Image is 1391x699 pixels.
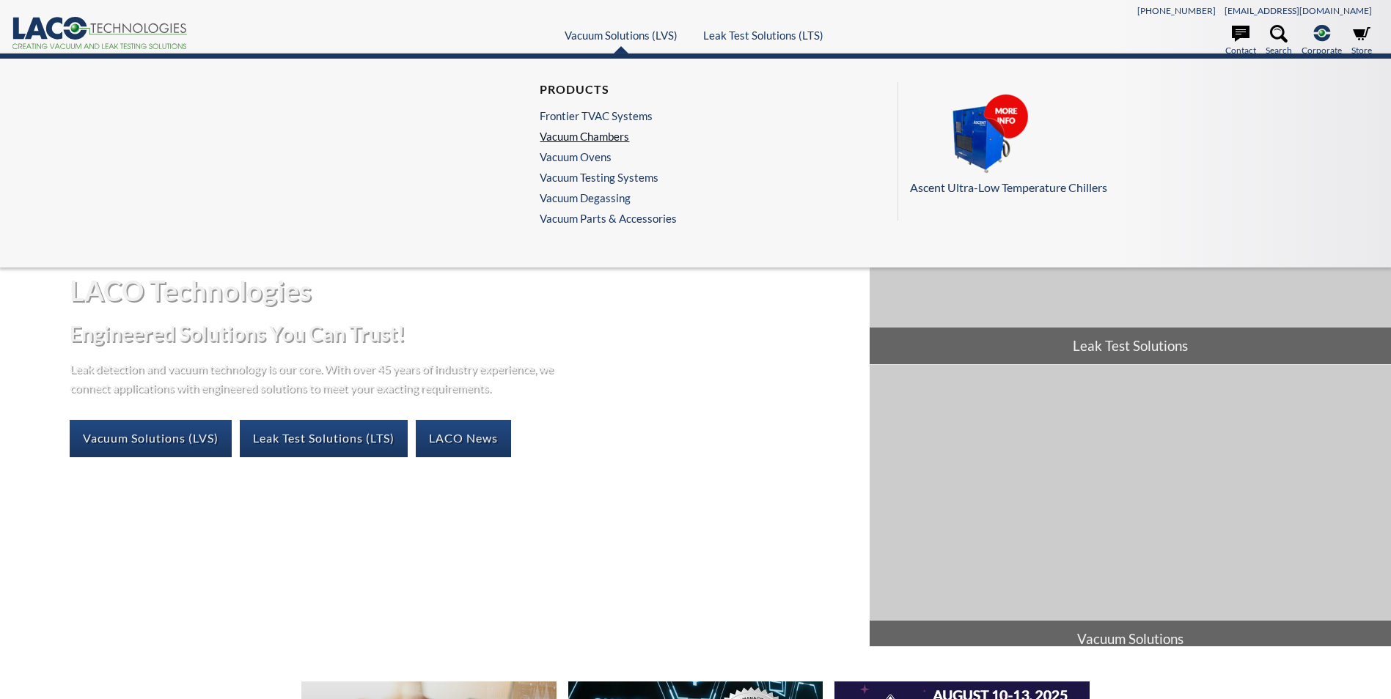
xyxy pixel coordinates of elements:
span: Corporate [1302,43,1342,57]
a: [EMAIL_ADDRESS][DOMAIN_NAME] [1225,5,1372,16]
a: Vacuum Testing Systems [540,171,669,184]
p: Ascent Ultra-Low Temperature Chillers [910,178,1364,197]
a: Leak Test Solutions (LTS) [703,29,823,42]
a: Leak Test Solutions (LTS) [240,420,408,456]
a: LACO News [416,420,511,456]
a: Store [1351,25,1372,57]
a: Vacuum Solutions (LVS) [70,420,232,456]
a: Ascent Ultra-Low Temperature Chillers [910,94,1364,197]
a: Vacuum Solutions [870,365,1391,657]
h2: Engineered Solutions You Can Trust! [70,320,858,347]
a: Vacuum Ovens [540,150,669,163]
a: Vacuum Degassing [540,191,669,204]
a: [PHONE_NUMBER] [1137,5,1216,16]
p: Leak detection and vacuum technology is our core. With over 45 years of industry experience, we c... [70,359,561,396]
span: Vacuum Solutions [870,621,1391,657]
a: Frontier TVAC Systems [540,109,669,122]
img: Ascent_Chillers_Pods__LVS_.png [910,94,1057,176]
a: Vacuum Chambers [540,130,669,143]
a: Contact [1225,25,1256,57]
a: Vacuum Solutions (LVS) [565,29,678,42]
span: Leak Test Solutions [870,328,1391,364]
h1: LACO Technologies [70,273,858,308]
a: Search [1266,25,1292,57]
a: Vacuum Parts & Accessories [540,212,677,225]
h4: Products [540,82,669,97]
